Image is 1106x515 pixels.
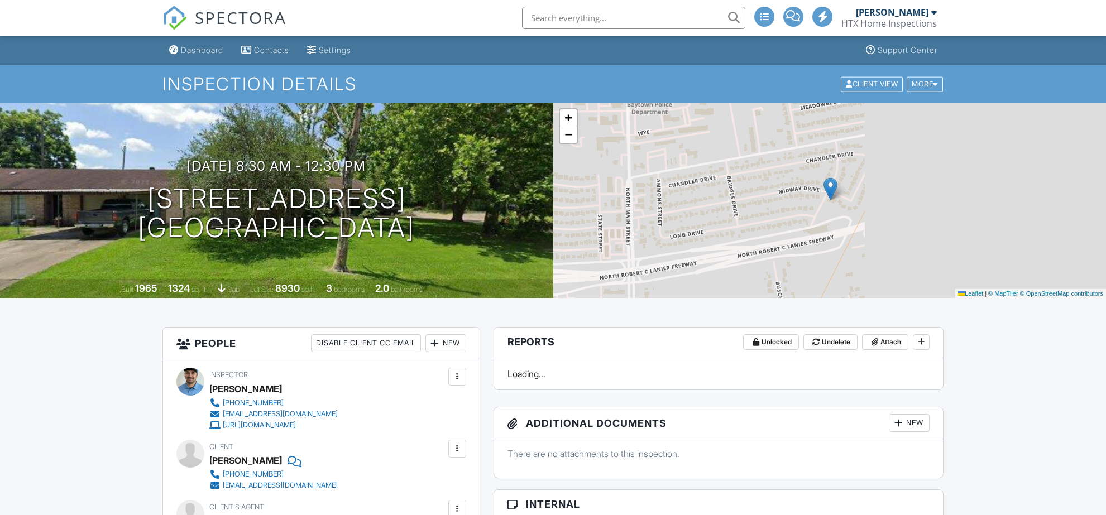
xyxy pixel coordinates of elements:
h3: Additional Documents [494,407,944,439]
input: Search everything... [522,7,745,29]
div: 8930 [275,282,300,294]
a: © OpenStreetMap contributors [1020,290,1103,297]
div: HTX Home Inspections [841,18,937,29]
span: bathrooms [391,285,423,293]
a: Zoom in [560,109,577,126]
a: [EMAIL_ADDRESS][DOMAIN_NAME] [209,480,338,491]
div: [EMAIL_ADDRESS][DOMAIN_NAME] [223,410,338,418]
span: sq. ft. [191,285,207,293]
span: Client's Agent [209,503,264,511]
h3: People [163,328,480,359]
div: Settings [319,45,351,55]
a: © MapTiler [988,290,1018,297]
div: Dashboard [181,45,223,55]
img: The Best Home Inspection Software - Spectora [162,6,187,30]
div: Disable Client CC Email [311,334,421,352]
div: Contacts [254,45,289,55]
span: sq.ft. [301,285,315,293]
h1: [STREET_ADDRESS] [GEOGRAPHIC_DATA] [138,184,415,243]
a: [EMAIL_ADDRESS][DOMAIN_NAME] [209,408,338,420]
div: [PERSON_NAME] [856,7,928,18]
div: More [907,76,943,92]
h1: Inspection Details [162,74,944,94]
a: [PHONE_NUMBER] [209,397,338,408]
div: Support Center [878,45,937,55]
span: Inspector [209,370,248,379]
span: SPECTORA [195,6,286,29]
div: New [425,334,466,352]
div: [PHONE_NUMBER] [223,470,284,479]
h3: [DATE] 8:30 am - 12:30 pm [187,158,366,174]
div: 1965 [135,282,157,294]
a: Support Center [861,40,942,61]
p: There are no attachments to this inspection. [507,447,930,460]
span: Client [209,442,233,451]
span: + [564,110,572,124]
a: Contacts [237,40,294,61]
span: slab [227,285,240,293]
a: Settings [303,40,356,61]
span: − [564,127,572,141]
a: SPECTORA [162,15,286,38]
div: [PERSON_NAME] [209,452,282,469]
a: [URL][DOMAIN_NAME] [209,420,338,431]
div: 2.0 [375,282,389,294]
span: Lot Size [250,285,274,293]
a: [PHONE_NUMBER] [209,469,338,480]
div: [PHONE_NUMBER] [223,398,284,407]
div: [PERSON_NAME] [209,381,282,397]
span: bedrooms [334,285,365,293]
div: Client View [841,76,903,92]
div: New [889,414,930,432]
a: Zoom out [560,126,577,143]
a: Client View [840,79,906,88]
span: Built [121,285,133,293]
div: 1324 [168,282,190,294]
a: Dashboard [165,40,228,61]
div: [URL][DOMAIN_NAME] [223,421,296,430]
div: [EMAIL_ADDRESS][DOMAIN_NAME] [223,481,338,490]
div: 3 [326,282,332,294]
span: | [985,290,987,297]
img: Marker [823,177,837,200]
a: Leaflet [958,290,983,297]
